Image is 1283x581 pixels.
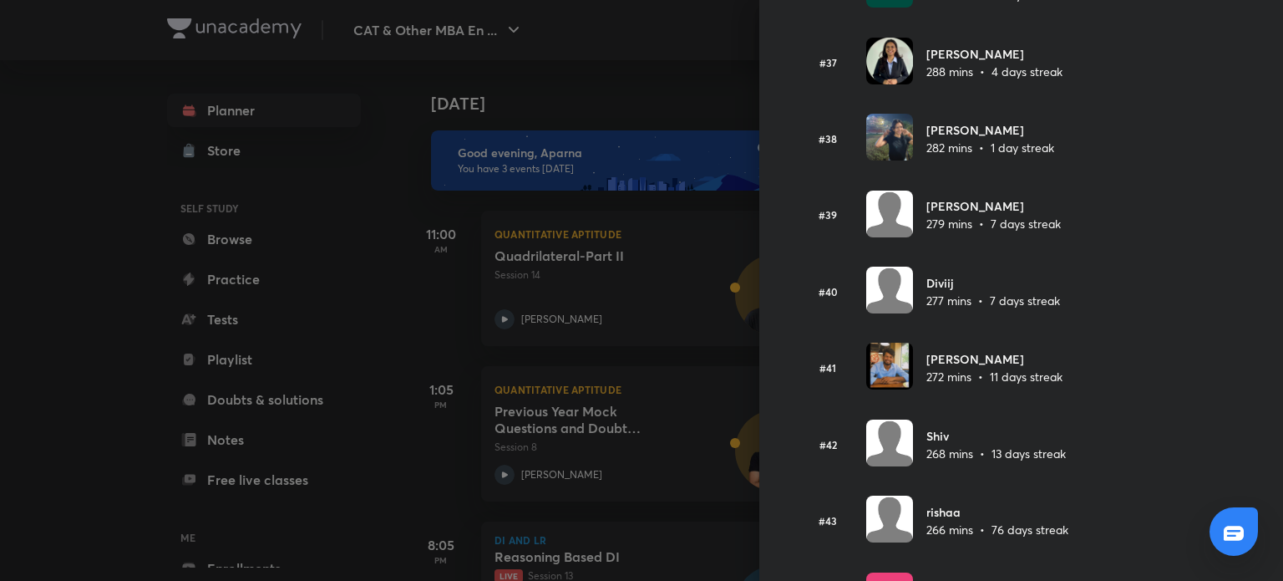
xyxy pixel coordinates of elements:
[799,437,856,452] h6: #42
[866,38,913,84] img: Avatar
[926,427,1066,445] h6: Shiv
[926,521,1068,538] p: 266 mins • 76 days streak
[926,215,1061,232] p: 279 mins • 7 days streak
[866,496,913,543] img: Avatar
[926,45,1062,63] h6: [PERSON_NAME]
[866,343,913,390] img: Avatar
[926,368,1062,385] p: 272 mins • 11 days streak
[866,191,913,237] img: Avatar
[926,63,1062,80] p: 288 mins • 4 days streak
[799,207,856,222] h6: #39
[926,292,1060,309] p: 277 mins • 7 days streak
[926,350,1062,368] h6: [PERSON_NAME]
[926,139,1054,156] p: 282 mins • 1 day streak
[926,274,1060,292] h6: Diviij
[926,503,1068,521] h6: rishaa
[799,55,856,70] h6: #37
[866,267,913,313] img: Avatar
[799,131,856,146] h6: #38
[926,121,1054,139] h6: [PERSON_NAME]
[926,445,1066,462] p: 268 mins • 13 days streak
[926,197,1061,215] h6: [PERSON_NAME]
[799,360,856,375] h6: #41
[866,114,913,161] img: Avatar
[799,284,856,299] h6: #40
[799,513,856,528] h6: #43
[866,420,913,466] img: Avatar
